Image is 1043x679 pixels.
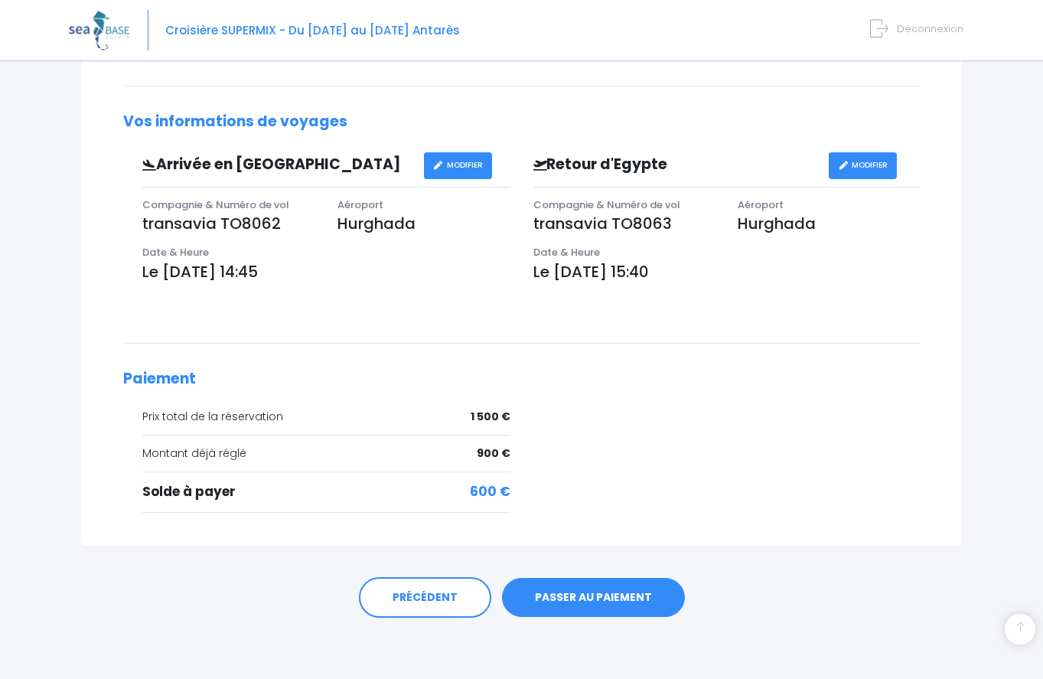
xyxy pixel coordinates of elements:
[470,482,510,502] span: 600 €
[131,156,424,174] h3: Arrivée en [GEOGRAPHIC_DATA]
[533,245,600,260] span: Date & Heure
[522,156,830,174] h3: Retour d'Egypte
[142,409,510,425] div: Prix total de la réservation
[123,113,920,131] h2: Vos informations de voyages
[142,446,510,462] div: Montant déjà réglé
[123,371,920,388] h2: Paiement
[738,197,784,212] span: Aéroport
[477,446,510,462] span: 900 €
[337,197,383,212] span: Aéroport
[897,21,963,36] span: Déconnexion
[142,212,315,235] p: transavia TO8062
[829,152,897,179] a: MODIFIER
[142,197,289,212] span: Compagnie & Numéro de vol
[502,578,685,618] a: PASSER AU PAIEMENT
[533,260,921,283] p: Le [DATE] 15:40
[424,152,492,179] a: MODIFIER
[738,212,920,235] p: Hurghada
[142,245,209,260] span: Date & Heure
[471,409,510,425] span: 1 500 €
[142,260,510,283] p: Le [DATE] 14:45
[533,212,715,235] p: transavia TO8063
[337,212,510,235] p: Hurghada
[142,482,510,502] div: Solde à payer
[533,197,680,212] span: Compagnie & Numéro de vol
[359,577,491,619] a: PRÉCÉDENT
[165,22,460,38] span: Croisière SUPERMIX - Du [DATE] au [DATE] Antarès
